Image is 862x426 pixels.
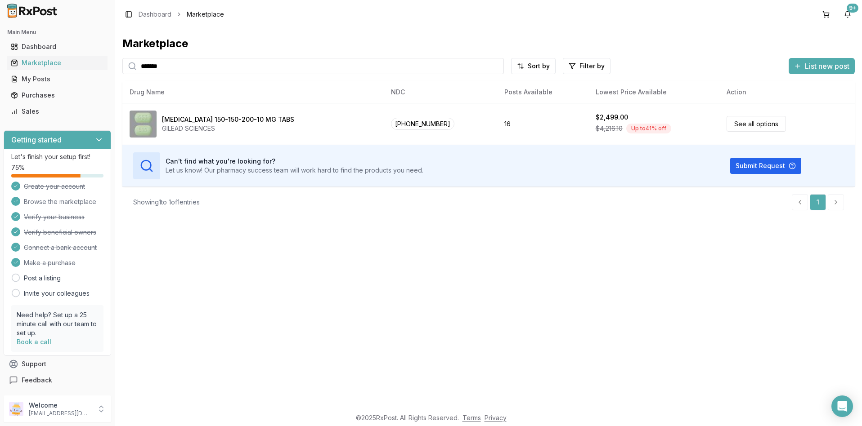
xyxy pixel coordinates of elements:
[24,213,85,222] span: Verify your business
[11,58,104,67] div: Marketplace
[11,163,25,172] span: 75 %
[187,10,224,19] span: Marketplace
[17,338,51,346] a: Book a call
[4,88,111,102] button: Purchases
[384,81,497,103] th: NDC
[133,198,200,207] div: Showing 1 to 1 of 1 entries
[29,410,91,417] p: [EMAIL_ADDRESS][DOMAIN_NAME]
[122,81,384,103] th: Drug Name
[596,124,623,133] span: $4,216.10
[588,81,720,103] th: Lowest Price Available
[7,71,108,87] a: My Posts
[9,402,23,416] img: User avatar
[4,56,111,70] button: Marketplace
[528,62,550,71] span: Sort by
[162,124,294,133] div: GILEAD SCIENCES
[166,157,423,166] h3: Can't find what you're looking for?
[730,158,801,174] button: Submit Request
[139,10,171,19] a: Dashboard
[130,111,157,138] img: Genvoya 150-150-200-10 MG TABS
[719,81,855,103] th: Action
[166,166,423,175] p: Let us know! Our pharmacy success team will work hard to find the products you need.
[24,182,85,191] span: Create your account
[579,62,605,71] span: Filter by
[17,311,98,337] p: Need help? Set up a 25 minute call with our team to set up.
[847,4,858,13] div: 9+
[626,124,671,133] div: Up to 41 % off
[831,395,853,417] div: Open Intercom Messenger
[122,36,855,51] div: Marketplace
[7,87,108,103] a: Purchases
[162,115,294,124] div: [MEDICAL_DATA] 150-150-200-10 MG TABS
[22,376,52,385] span: Feedback
[7,29,108,36] h2: Main Menu
[11,107,104,116] div: Sales
[11,91,104,100] div: Purchases
[24,197,96,206] span: Browse the marketplace
[29,401,91,410] p: Welcome
[7,39,108,55] a: Dashboard
[789,62,855,71] a: List new post
[7,55,108,71] a: Marketplace
[805,61,849,71] span: List new post
[497,81,588,103] th: Posts Available
[840,7,855,22] button: 9+
[485,414,507,422] a: Privacy
[789,58,855,74] button: List new post
[4,356,111,372] button: Support
[11,42,104,51] div: Dashboard
[596,113,628,122] div: $2,499.00
[391,118,454,130] span: [PHONE_NUMBER]
[24,258,76,267] span: Make a purchase
[24,274,61,283] a: Post a listing
[563,58,611,74] button: Filter by
[4,40,111,54] button: Dashboard
[24,243,97,252] span: Connect a bank account
[511,58,556,74] button: Sort by
[24,289,90,298] a: Invite your colleagues
[792,194,844,210] nav: pagination
[11,134,62,145] h3: Getting started
[11,75,104,84] div: My Posts
[4,372,111,388] button: Feedback
[4,4,61,18] img: RxPost Logo
[462,414,481,422] a: Terms
[139,10,224,19] nav: breadcrumb
[7,103,108,120] a: Sales
[24,228,96,237] span: Verify beneficial owners
[727,116,786,132] a: See all options
[4,104,111,119] button: Sales
[810,194,826,210] a: 1
[4,72,111,86] button: My Posts
[497,103,588,145] td: 16
[11,152,103,161] p: Let's finish your setup first!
